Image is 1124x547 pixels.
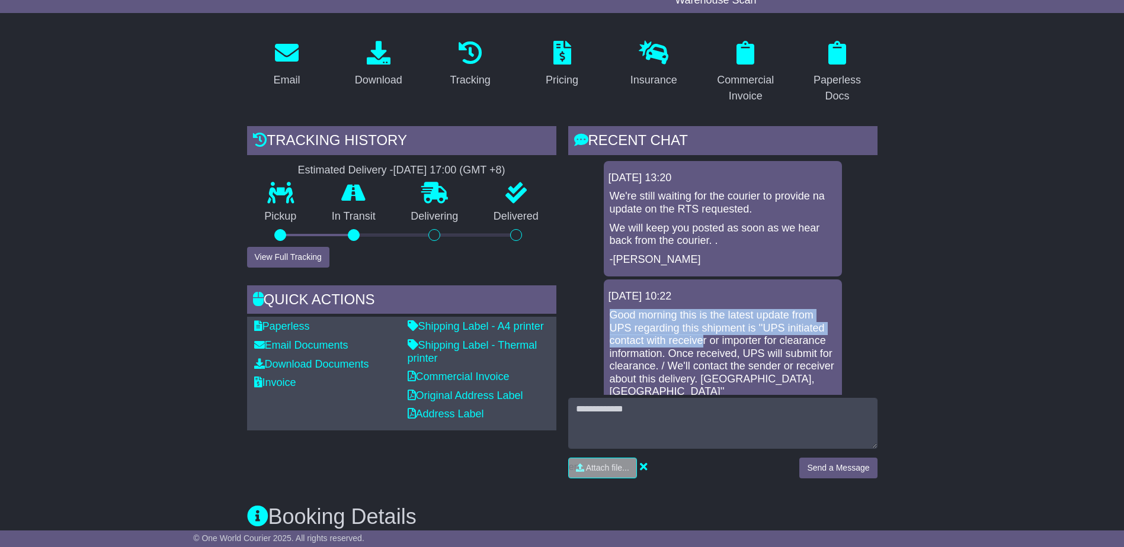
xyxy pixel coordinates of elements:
[476,210,556,223] p: Delivered
[355,72,402,88] div: Download
[247,210,315,223] p: Pickup
[408,408,484,420] a: Address Label
[450,72,490,88] div: Tracking
[568,126,878,158] div: RECENT CHAT
[247,505,878,529] h3: Booking Details
[408,390,523,401] a: Original Address Label
[254,358,369,370] a: Download Documents
[609,290,837,303] div: [DATE] 10:22
[247,285,556,317] div: Quick Actions
[798,37,878,108] a: Paperless Docs
[630,72,677,88] div: Insurance
[610,309,836,398] p: Good morning this is the latest update from UPS regarding this shipment is ''UPS initiated contac...
[609,172,837,185] div: [DATE] 13:20
[254,377,296,388] a: Invoice
[265,37,308,92] a: Email
[347,37,410,92] a: Download
[254,339,348,351] a: Email Documents
[273,72,300,88] div: Email
[442,37,498,92] a: Tracking
[408,339,537,364] a: Shipping Label - Thermal printer
[247,247,329,268] button: View Full Tracking
[546,72,578,88] div: Pricing
[610,190,836,215] p: We're still waiting for the courier to provide na update on the RTS requested.
[610,222,836,247] p: We will keep you posted as soon as we hear back from the courier. .
[393,164,505,177] div: [DATE] 17:00 (GMT +8)
[408,371,510,382] a: Commercial Invoice
[706,37,786,108] a: Commercial Invoice
[799,458,877,478] button: Send a Message
[805,72,870,104] div: Paperless Docs
[408,320,544,332] a: Shipping Label - A4 printer
[247,164,556,177] div: Estimated Delivery -
[314,210,393,223] p: In Transit
[247,126,556,158] div: Tracking history
[193,533,364,543] span: © One World Courier 2025. All rights reserved.
[610,253,836,266] p: -[PERSON_NAME]
[393,210,476,223] p: Delivering
[538,37,586,92] a: Pricing
[254,320,310,332] a: Paperless
[623,37,685,92] a: Insurance
[713,72,778,104] div: Commercial Invoice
